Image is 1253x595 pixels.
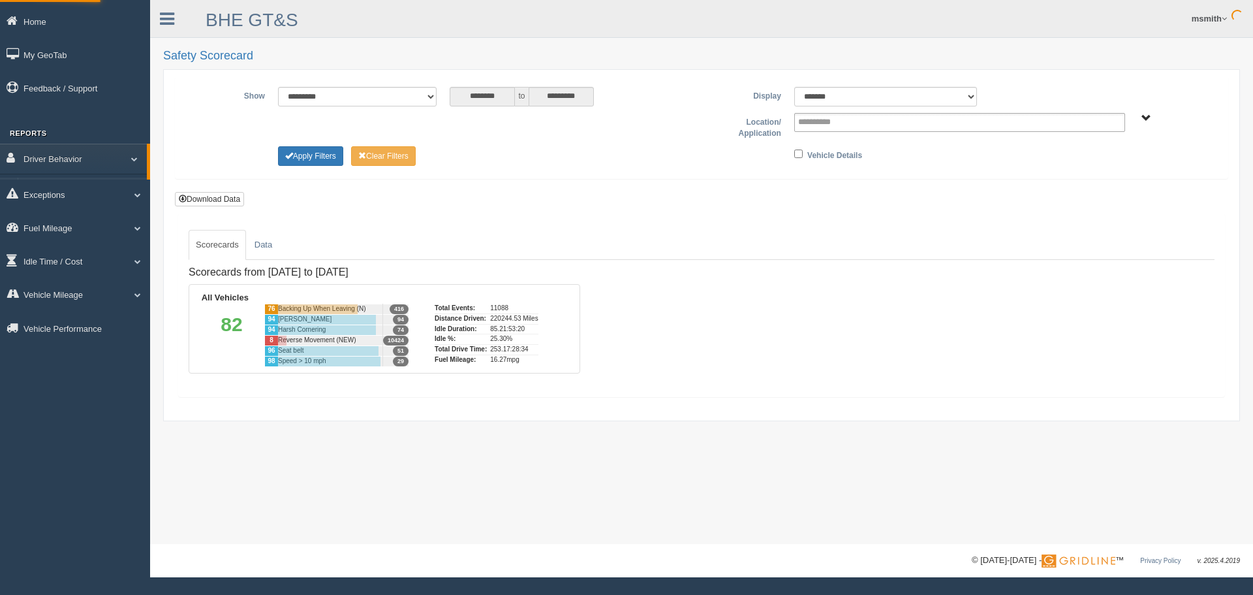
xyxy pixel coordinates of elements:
[23,178,147,201] a: Driver Scorecard
[435,355,487,365] div: Fuel Mileage:
[515,87,528,106] span: to
[1140,557,1181,564] a: Privacy Policy
[264,346,278,356] div: 96
[490,344,538,355] div: 253.17:28:34
[393,346,409,356] span: 51
[1198,557,1240,564] span: v. 2025.4.2019
[1042,555,1115,568] img: Gridline
[807,146,862,162] label: Vehicle Details
[702,87,788,103] label: Display
[490,334,538,344] div: 25.30%
[202,293,249,302] b: All Vehicles
[264,356,278,366] div: 98
[351,146,416,166] button: Change Filter Options
[972,554,1240,568] div: © [DATE]-[DATE] - ™
[702,113,788,140] label: Location/ Application
[264,325,278,335] div: 94
[247,230,279,260] a: Data
[490,355,538,365] div: 16.27mpg
[278,146,343,166] button: Change Filter Options
[393,357,409,366] span: 29
[490,314,538,324] div: 220244.53 Miles
[264,304,278,314] div: 76
[435,314,487,324] div: Distance Driven:
[264,335,278,346] div: 8
[189,266,580,278] h4: Scorecards from [DATE] to [DATE]
[435,324,487,334] div: Idle Duration:
[435,334,487,344] div: Idle %:
[383,336,409,346] span: 10424
[163,50,1240,63] h2: Safety Scorecard
[206,10,298,30] a: BHE GT&S
[435,304,487,314] div: Total Events:
[175,192,244,206] button: Download Data
[435,344,487,355] div: Total Drive Time:
[490,324,538,334] div: 85.21:53:20
[189,230,246,260] a: Scorecards
[490,304,538,314] div: 11088
[199,304,264,366] div: 82
[393,325,409,335] span: 74
[264,314,278,325] div: 94
[390,304,409,314] span: 416
[185,87,271,103] label: Show
[393,315,409,325] span: 94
